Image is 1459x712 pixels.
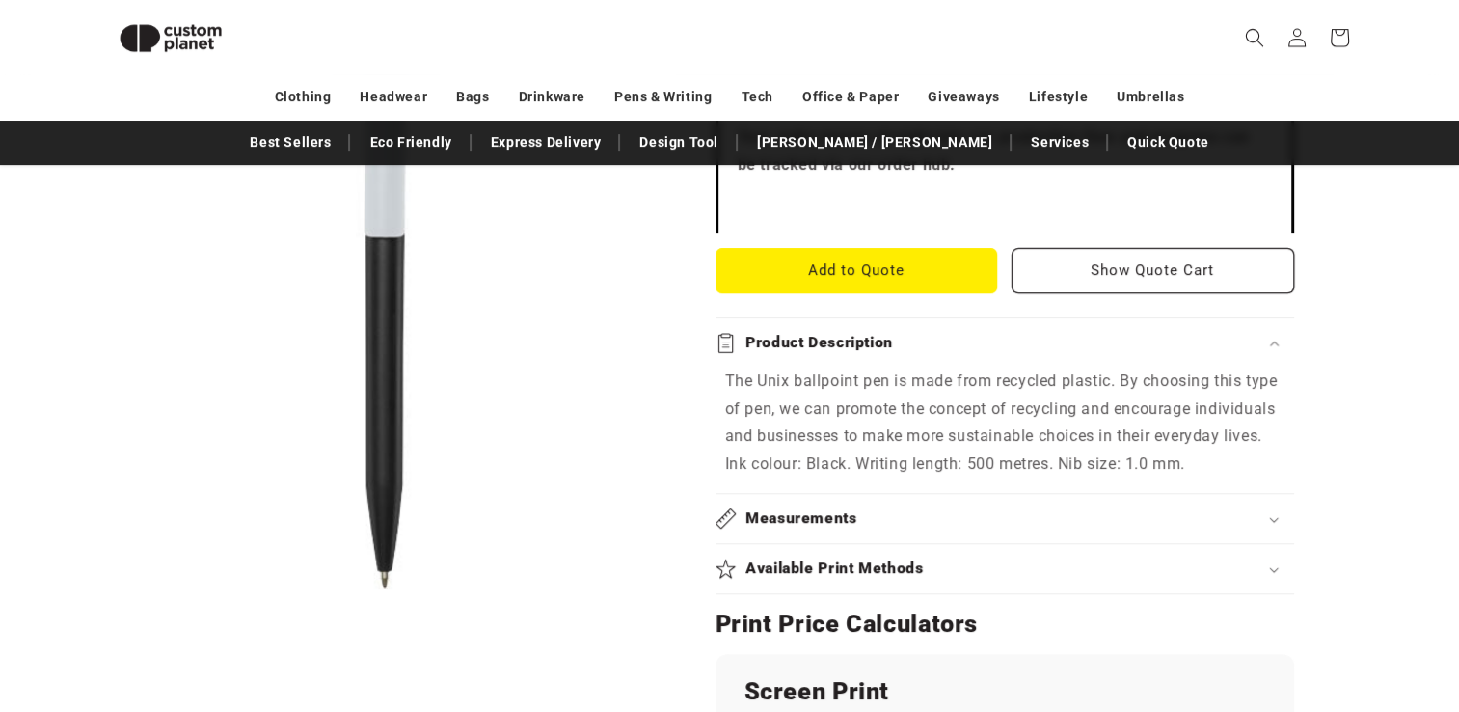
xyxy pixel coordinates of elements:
[745,508,857,529] h2: Measurements
[716,609,1294,640] h2: Print Price Calculators
[360,80,427,114] a: Headwear
[738,100,1268,175] strong: Ordering is easy. Approve your quote and visual online then tap to pay. Your order moves straight...
[802,80,899,114] a: Office & Paper
[360,125,461,159] a: Eco Friendly
[741,80,772,114] a: Tech
[1012,248,1294,293] button: Show Quote Cart
[519,80,585,114] a: Drinkware
[481,125,611,159] a: Express Delivery
[745,333,893,353] h2: Product Description
[103,8,238,68] img: Custom Planet
[1021,125,1098,159] a: Services
[716,318,1294,368] summary: Product Description
[725,368,1284,479] p: The Unix ballpoint pen is made from recycled plastic. By choosing this type of pen, we can promot...
[716,494,1294,543] summary: Measurements
[716,248,998,293] button: Add to Quote
[928,80,999,114] a: Giveaways
[744,676,1265,707] h2: Screen Print
[456,80,489,114] a: Bags
[630,125,728,159] a: Design Tool
[1233,16,1276,59] summary: Search
[1118,125,1219,159] a: Quick Quote
[275,80,332,114] a: Clothing
[716,544,1294,593] summary: Available Print Methods
[745,559,924,579] h2: Available Print Methods
[738,195,1272,214] iframe: Customer reviews powered by Trustpilot
[240,125,340,159] a: Best Sellers
[103,29,667,593] media-gallery: Gallery Viewer
[1117,80,1184,114] a: Umbrellas
[747,125,1002,159] a: [PERSON_NAME] / [PERSON_NAME]
[614,80,712,114] a: Pens & Writing
[1137,504,1459,712] iframe: Chat Widget
[1029,80,1088,114] a: Lifestyle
